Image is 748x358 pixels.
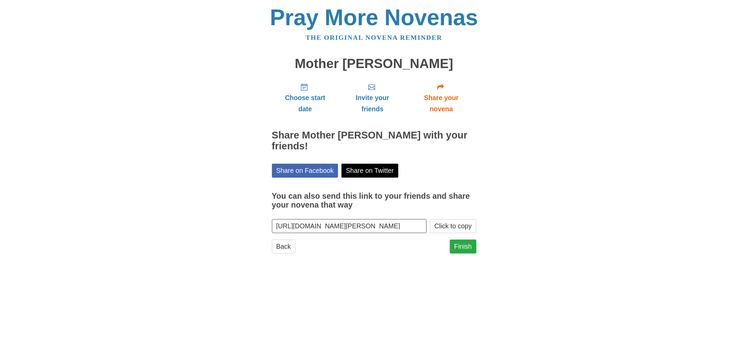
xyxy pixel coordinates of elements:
[341,164,398,178] a: Share on Twitter
[279,92,332,115] span: Choose start date
[407,78,476,118] a: Share your novena
[413,92,470,115] span: Share your novena
[272,192,476,209] h3: You can also send this link to your friends and share your novena that way
[430,219,476,233] button: Click to copy
[272,164,338,178] a: Share on Facebook
[345,92,399,115] span: Invite your friends
[272,240,295,254] a: Back
[272,56,476,71] h1: Mother [PERSON_NAME]
[270,5,478,30] a: Pray More Novenas
[306,34,442,41] a: The original novena reminder
[338,78,406,118] a: Invite your friends
[272,130,476,152] h2: Share Mother [PERSON_NAME] with your friends!
[272,78,339,118] a: Choose start date
[450,240,476,254] a: Finish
